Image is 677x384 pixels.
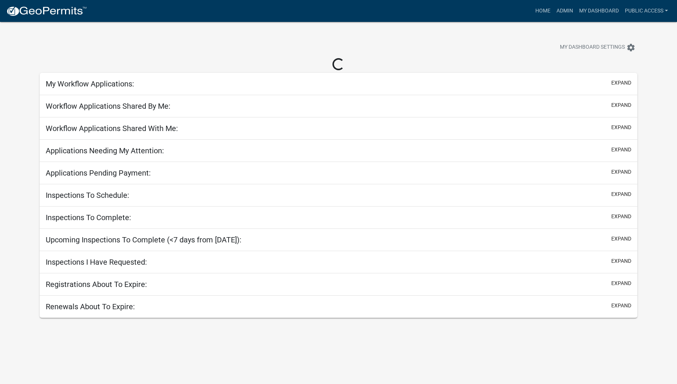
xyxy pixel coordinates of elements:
h5: Upcoming Inspections To Complete (<7 days from [DATE]): [46,235,241,244]
button: expand [611,213,631,221]
button: expand [611,101,631,109]
h5: Inspections To Complete: [46,213,131,222]
button: expand [611,168,631,176]
h5: Applications Pending Payment: [46,168,151,177]
button: expand [611,257,631,265]
h5: Inspections I Have Requested: [46,258,147,267]
button: expand [611,235,631,243]
h5: Applications Needing My Attention: [46,146,164,155]
button: expand [611,190,631,198]
i: settings [626,43,635,52]
button: expand [611,123,631,131]
h5: My Workflow Applications: [46,79,134,88]
a: Home [532,4,553,18]
h5: Inspections To Schedule: [46,191,129,200]
button: expand [611,279,631,287]
h5: Registrations About To Expire: [46,280,147,289]
button: expand [611,302,631,310]
a: Admin [553,4,576,18]
button: My Dashboard Settingssettings [554,40,641,55]
h5: Renewals About To Expire: [46,302,135,311]
h5: Workflow Applications Shared By Me: [46,102,170,111]
span: My Dashboard Settings [560,43,625,52]
h5: Workflow Applications Shared With Me: [46,124,178,133]
a: My Dashboard [576,4,622,18]
button: expand [611,146,631,154]
a: Public Access [622,4,671,18]
button: expand [611,79,631,87]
